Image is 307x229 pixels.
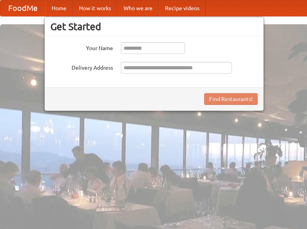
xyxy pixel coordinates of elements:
[204,93,258,105] button: Find Restaurants!
[0,0,45,16] a: FoodMe
[73,0,117,16] a: How it works
[159,0,206,16] a: Recipe videos
[50,21,258,32] h3: Get Started
[50,62,113,72] label: Delivery Address
[50,42,113,52] label: Your Name
[45,0,73,16] a: Home
[117,0,159,16] a: Who we are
